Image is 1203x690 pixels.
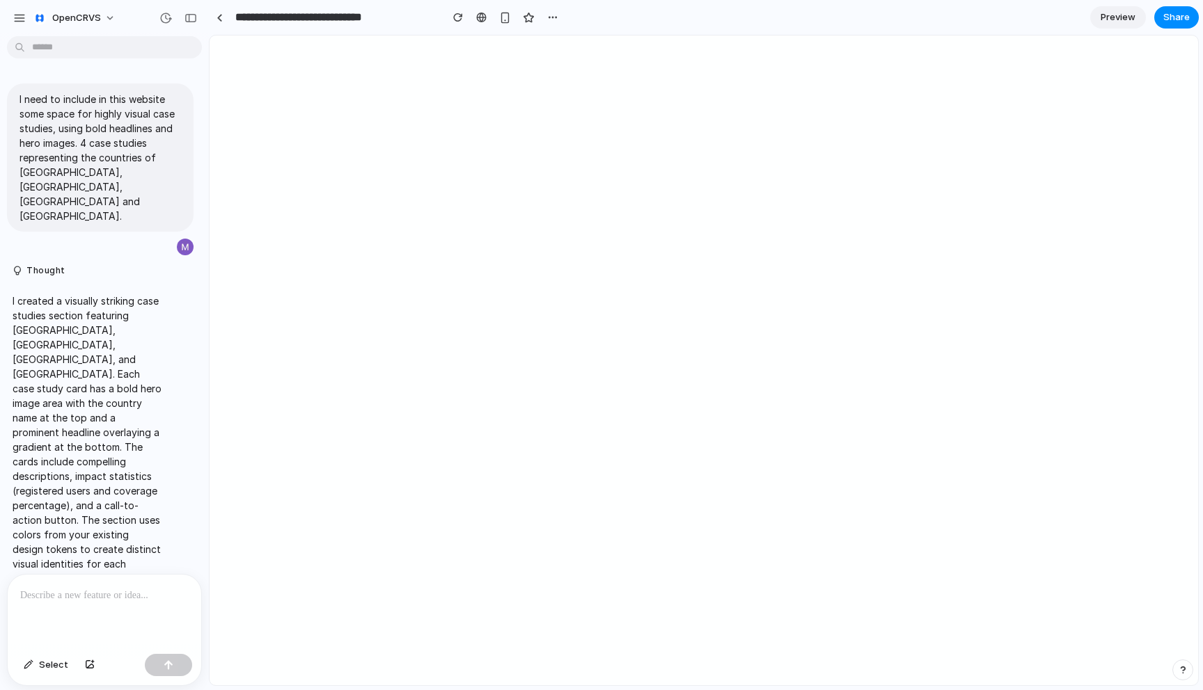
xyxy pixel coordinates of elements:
[52,11,101,25] span: OpenCRVS
[39,658,68,672] span: Select
[17,654,75,676] button: Select
[1090,6,1146,29] a: Preview
[19,92,181,223] p: I need to include in this website some space for highly visual case studies, using bold headlines...
[1101,10,1135,24] span: Preview
[1163,10,1190,24] span: Share
[13,294,162,600] p: I created a visually striking case studies section featuring [GEOGRAPHIC_DATA], [GEOGRAPHIC_DATA]...
[1154,6,1199,29] button: Share
[27,7,123,29] button: OpenCRVS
